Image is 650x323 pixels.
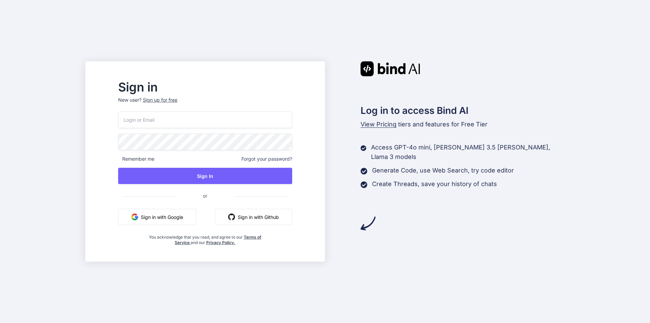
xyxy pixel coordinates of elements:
a: Privacy Policy. [206,240,235,245]
p: Generate Code, use Web Search, try code editor [372,166,514,175]
h2: Sign in [118,82,292,93]
p: Access GPT-4o mini, [PERSON_NAME] 3.5 [PERSON_NAME], Llama 3 models [371,143,565,162]
p: New user? [118,97,292,112]
span: Forgot your password? [241,156,292,162]
button: Sign in with Google [118,209,196,225]
p: tiers and features for Free Tier [361,120,565,129]
img: google [131,214,138,220]
span: View Pricing [361,121,396,128]
span: Remember me [118,156,154,162]
input: Login or Email [118,112,292,128]
p: Create Threads, save your history of chats [372,179,497,189]
div: Sign up for free [143,97,177,103]
button: Sign in with Github [215,209,292,225]
a: Terms of Service [175,235,261,245]
h2: Log in to access Bind AI [361,103,565,118]
button: Sign In [118,168,292,184]
div: You acknowledge that you read, and agree to our and our [147,230,263,245]
span: or [176,187,234,204]
img: Bind AI logo [361,61,420,76]
img: github [228,214,235,220]
img: arrow [361,216,375,231]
